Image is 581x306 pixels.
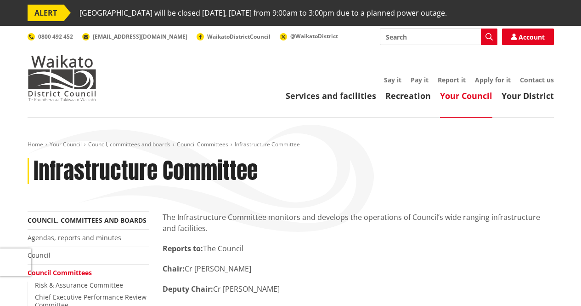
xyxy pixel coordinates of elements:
span: 0800 492 452 [38,33,73,40]
strong: Reports to: [163,243,203,254]
a: Account [502,29,554,45]
a: @WaikatoDistrict [280,32,338,40]
a: Council, committees and boards [88,140,170,148]
a: Council Committees [177,140,228,148]
a: Your Council [440,90,492,101]
p: The Infrastructure Committee monitors and develops the operations of Council’s wide ranging infra... [163,212,554,234]
span: [EMAIL_ADDRESS][DOMAIN_NAME] [93,33,187,40]
span: WaikatoDistrictCouncil [207,33,271,40]
p: Cr [PERSON_NAME] [163,283,554,294]
a: Your Council [50,140,82,148]
span: @WaikatoDistrict [290,32,338,40]
a: Council, committees and boards [28,216,147,225]
a: Risk & Assurance Committee [35,281,123,289]
img: Waikato District Council - Te Kaunihera aa Takiwaa o Waikato [28,55,96,101]
a: Services and facilities [286,90,376,101]
a: 0800 492 452 [28,33,73,40]
a: Apply for it [475,75,511,84]
a: Council [28,251,51,260]
a: Pay it [411,75,429,84]
span: ALERT [28,5,64,21]
strong: Deputy Chair: [163,284,213,294]
a: Recreation [385,90,431,101]
nav: breadcrumb [28,141,554,149]
a: [EMAIL_ADDRESS][DOMAIN_NAME] [82,33,187,40]
a: Contact us [520,75,554,84]
span: [GEOGRAPHIC_DATA] will be closed [DATE], [DATE] from 9:00am to 3:00pm due to a planned power outage. [79,5,447,21]
a: Council Committees [28,268,92,277]
a: Home [28,140,43,148]
a: WaikatoDistrictCouncil [197,33,271,40]
a: Report it [438,75,466,84]
input: Search input [380,29,497,45]
a: Your District [502,90,554,101]
a: Say it [384,75,401,84]
h1: Infrastructure Committee [34,158,258,185]
p: Cr [PERSON_NAME] [163,263,554,274]
p: The Council [163,243,554,254]
a: Agendas, reports and minutes [28,233,121,242]
strong: Chair: [163,264,185,274]
span: Infrastructure Committee [235,140,300,148]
